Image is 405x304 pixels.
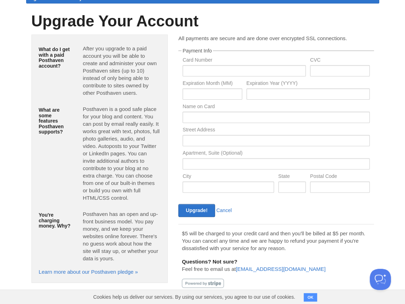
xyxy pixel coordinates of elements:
label: Name on Card [183,104,369,111]
h5: What do I get with a paid Posthaven account? [39,47,72,69]
label: Card Number [183,57,306,64]
label: Postal Code [310,174,369,180]
label: Expiration Month (MM) [183,81,242,87]
label: Expiration Year (YYYY) [246,81,370,87]
label: Street Address [183,127,369,134]
button: OK [304,293,317,302]
p: Posthaven has an open and up-front business model. You pay money, and we keep your websites onlin... [83,210,160,262]
p: Posthaven is a good safe place for your blog and content. You can post by email really easily. It... [83,105,160,201]
p: All payments are secure and are done over encrypted SSL connections. [178,35,374,42]
a: Learn more about our Posthaven pledge » [39,269,138,275]
label: State [278,174,306,180]
label: CVC [310,57,369,64]
label: Apartment, Suite (Optional) [183,150,369,157]
a: [EMAIL_ADDRESS][DOMAIN_NAME] [236,266,326,272]
legend: Payment Info [181,48,213,53]
p: Feel free to email us at [182,258,370,273]
h5: What are some features Posthaven supports? [39,107,72,135]
iframe: Help Scout Beacon - Open [370,269,391,290]
p: After you upgrade to a paid account you will be able to create and administer your own Posthaven ... [83,45,160,97]
b: Questions? Not sure? [182,259,237,265]
h5: You're charging money. Why? [39,212,72,229]
p: $5 will be charged to your credit card and then you'll be billed at $5 per month. You can cancel ... [182,230,370,252]
span: Cookies help us deliver our services. By using our services, you agree to our use of cookies. [86,290,302,304]
h1: Upgrade Your Account [31,13,374,30]
input: Upgrade! [178,204,215,217]
label: City [183,174,274,180]
a: Cancel [216,207,232,213]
